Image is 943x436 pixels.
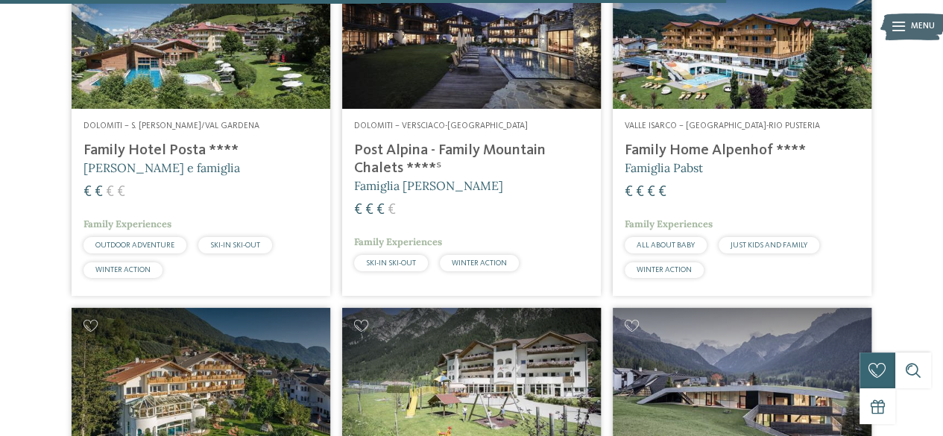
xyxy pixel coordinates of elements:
span: € [354,203,362,218]
span: € [95,185,103,200]
span: € [388,203,396,218]
span: Dolomiti – S. [PERSON_NAME]/Val Gardena [83,121,259,130]
span: € [658,185,666,200]
span: Famiglia Pabst [625,160,703,175]
span: [PERSON_NAME] e famiglia [83,160,240,175]
h4: Family Home Alpenhof **** [625,142,860,159]
h4: Family Hotel Posta **** [83,142,318,159]
span: € [376,203,385,218]
h4: Post Alpina - Family Mountain Chalets ****ˢ [354,142,589,177]
span: € [106,185,114,200]
span: SKI-IN SKI-OUT [210,241,260,249]
span: Family Experiences [83,218,171,230]
span: WINTER ACTION [452,259,507,267]
span: Famiglia [PERSON_NAME] [354,178,503,193]
span: € [117,185,125,200]
span: € [636,185,644,200]
span: Family Experiences [625,218,713,230]
span: € [365,203,373,218]
span: WINTER ACTION [637,266,692,274]
span: € [625,185,633,200]
span: € [647,185,655,200]
span: JUST KIDS AND FAMILY [731,241,807,249]
span: SKI-IN SKI-OUT [366,259,416,267]
span: ALL ABOUT BABY [637,241,695,249]
span: WINTER ACTION [95,266,151,274]
span: Valle Isarco – [GEOGRAPHIC_DATA]-Rio Pusteria [625,121,820,130]
span: € [83,185,92,200]
span: Family Experiences [354,236,442,248]
span: Dolomiti – Versciaco-[GEOGRAPHIC_DATA] [354,121,528,130]
span: OUTDOOR ADVENTURE [95,241,174,249]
